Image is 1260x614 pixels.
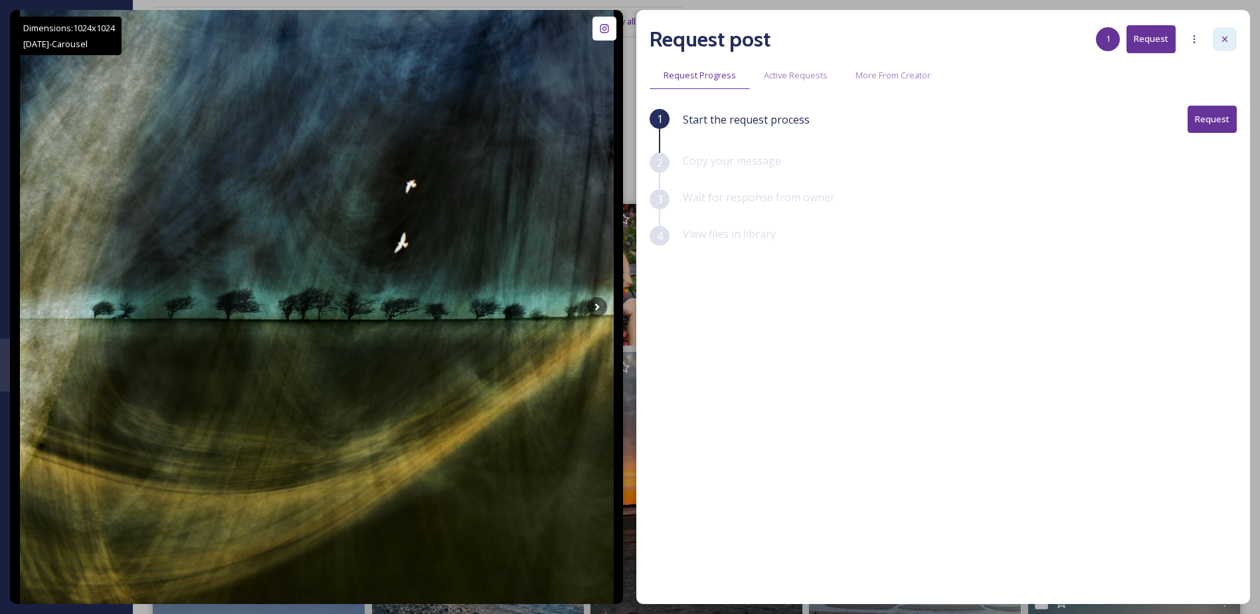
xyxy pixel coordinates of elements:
[855,69,931,82] span: More From Creator
[23,22,115,34] span: Dimensions: 1024 x 1024
[1188,106,1237,133] button: Request
[683,227,776,241] span: View files in library
[23,38,88,50] span: [DATE] - Carousel
[657,111,663,127] span: 1
[20,10,614,604] img: 👉🏼Artist Spotlight | Dan Chalmers👈🏼 Lewes-based artist Dan Chalmers creates fine-art prints that ...
[657,191,663,207] span: 3
[1106,33,1111,45] span: 1
[683,153,781,168] span: Copy your message
[657,228,663,244] span: 4
[683,190,835,205] span: Wait for response from owner
[764,69,828,82] span: Active Requests
[664,69,736,82] span: Request Progress
[650,23,770,55] h2: Request post
[657,155,663,171] span: 2
[683,112,810,128] span: Start the request process
[1126,25,1176,52] button: Request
